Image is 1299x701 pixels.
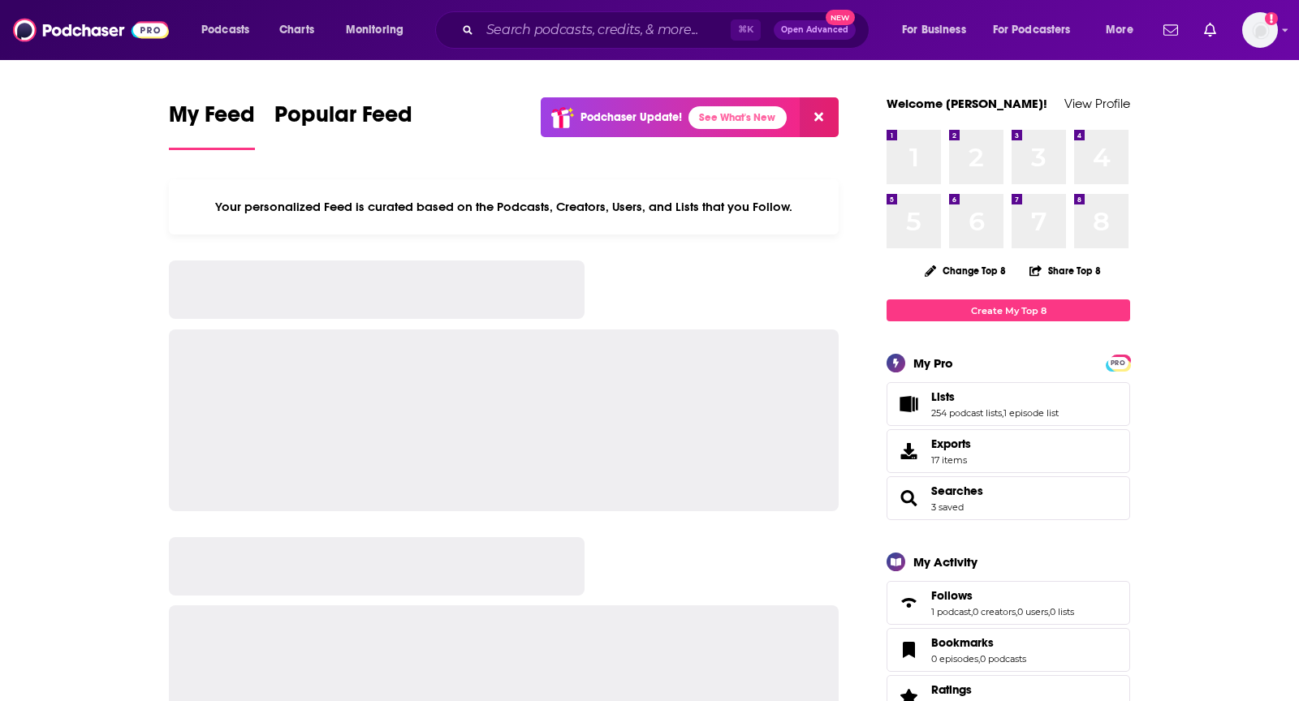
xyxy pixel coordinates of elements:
[1094,17,1154,43] button: open menu
[931,484,983,498] a: Searches
[580,110,682,124] p: Podchaser Update!
[826,10,855,25] span: New
[1265,12,1278,25] svg: Add a profile image
[931,635,994,650] span: Bookmarks
[931,682,1026,697] a: Ratings
[931,588,973,603] span: Follows
[931,454,971,466] span: 17 items
[931,682,972,697] span: Ratings
[1016,606,1017,617] span: ,
[451,11,885,49] div: Search podcasts, credits, & more...
[902,19,966,41] span: For Business
[346,19,404,41] span: Monitoring
[993,19,1071,41] span: For Podcasters
[201,19,249,41] span: Podcasts
[971,606,973,617] span: ,
[334,17,425,43] button: open menu
[1029,255,1102,286] button: Share Top 8
[891,17,986,43] button: open menu
[1108,356,1128,368] a: PRO
[169,101,255,150] a: My Feed
[887,628,1130,672] span: Bookmarks
[887,429,1130,473] a: Exports
[931,437,971,451] span: Exports
[931,635,1026,650] a: Bookmarks
[274,101,412,138] span: Popular Feed
[913,554,977,570] div: My Activity
[169,101,255,138] span: My Feed
[887,96,1047,111] a: Welcome [PERSON_NAME]!
[1002,407,1003,419] span: ,
[892,440,925,462] span: Exports
[892,487,925,510] a: Searches
[982,17,1094,43] button: open menu
[892,639,925,661] a: Bookmarks
[931,389,955,404] span: Lists
[269,17,324,43] a: Charts
[1050,606,1074,617] a: 0 lists
[931,588,1074,603] a: Follows
[480,17,731,43] input: Search podcasts, credits, & more...
[978,653,980,664] span: ,
[190,17,270,43] button: open menu
[688,106,787,129] a: See What's New
[13,15,169,45] img: Podchaser - Follow, Share and Rate Podcasts
[931,501,964,513] a: 3 saved
[731,19,761,41] span: ⌘ K
[1242,12,1278,48] button: Show profile menu
[931,653,978,664] a: 0 episodes
[931,606,971,617] a: 1 podcast
[973,606,1016,617] a: 0 creators
[887,581,1130,625] span: Follows
[1242,12,1278,48] span: Logged in as TeemsPR
[1048,606,1050,617] span: ,
[1064,96,1130,111] a: View Profile
[887,299,1130,321] a: Create My Top 8
[279,19,314,41] span: Charts
[931,407,1002,419] a: 254 podcast lists
[931,389,1059,404] a: Lists
[274,101,412,150] a: Popular Feed
[887,476,1130,520] span: Searches
[1242,12,1278,48] img: User Profile
[1157,16,1185,44] a: Show notifications dropdown
[1108,357,1128,369] span: PRO
[1198,16,1223,44] a: Show notifications dropdown
[774,20,856,40] button: Open AdvancedNew
[892,591,925,614] a: Follows
[913,355,953,371] div: My Pro
[169,179,839,234] div: Your personalized Feed is curated based on the Podcasts, Creators, Users, and Lists that you Follow.
[887,382,1130,426] span: Lists
[1106,19,1133,41] span: More
[781,26,848,34] span: Open Advanced
[1003,407,1059,419] a: 1 episode list
[1017,606,1048,617] a: 0 users
[980,653,1026,664] a: 0 podcasts
[892,393,925,415] a: Lists
[915,260,1016,281] button: Change Top 8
